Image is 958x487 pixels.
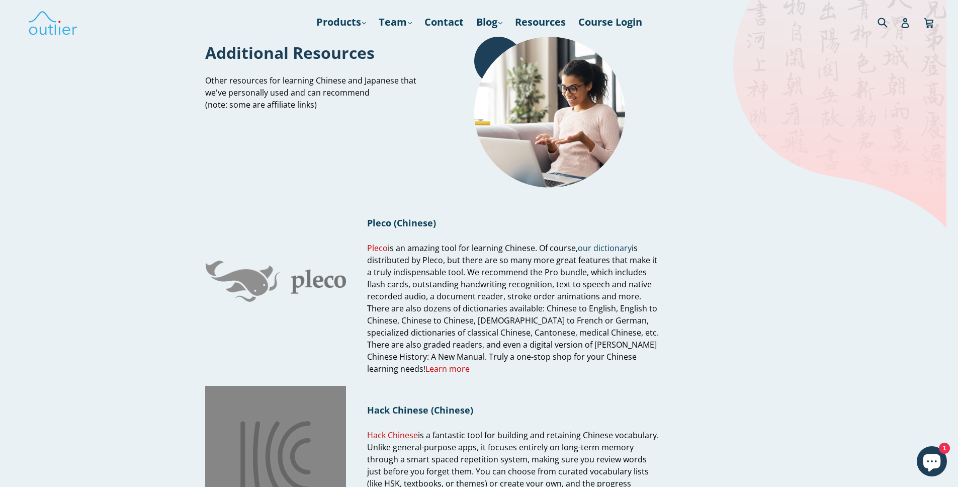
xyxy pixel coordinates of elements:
a: our dictionary [578,242,632,254]
a: Resources [510,13,571,31]
a: Products [311,13,371,31]
span: is an amazing tool for learning Chinese. Of course, is distributed by Pleco, but there are so man... [367,242,659,375]
h1: Additional Resources [205,42,425,63]
a: Team [374,13,417,31]
a: Blog [471,13,507,31]
img: Outlier Linguistics [28,8,78,37]
a: Learn more [425,363,470,375]
h1: Hack Chinese (Chinese) [367,404,659,416]
inbox-online-store-chat: Shopify online store chat [914,446,950,479]
a: Course Login [573,13,647,31]
a: Hack Chinese [367,430,418,441]
h1: Pleco (Chinese) [367,217,659,229]
a: Pleco [367,242,388,254]
span: Other resources for learning Chinese and Japanese that we've personally used and can recommend (n... [205,75,416,110]
a: Contact [419,13,469,31]
input: Search [875,12,903,32]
